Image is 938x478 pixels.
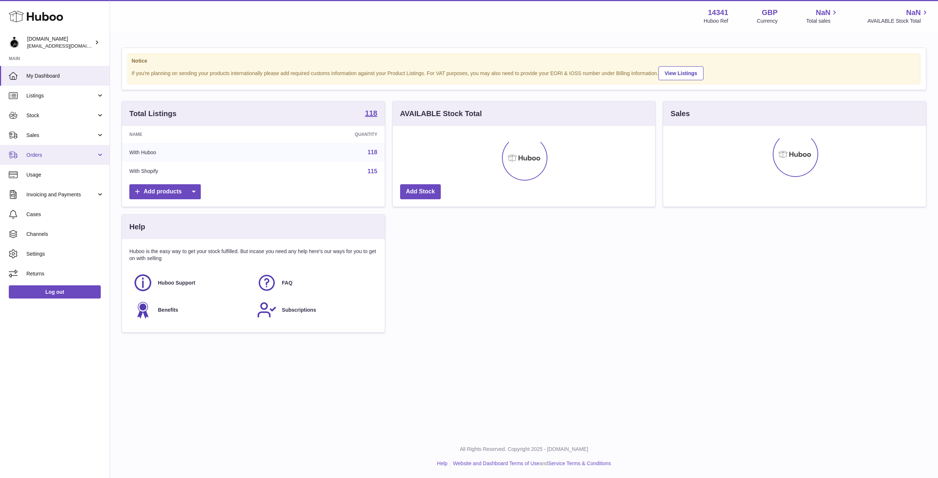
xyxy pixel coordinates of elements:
[282,279,292,286] span: FAQ
[257,300,373,320] a: Subscriptions
[257,273,373,293] a: FAQ
[368,149,377,155] a: 118
[122,143,263,162] td: With Huboo
[806,18,839,25] span: Total sales
[437,460,448,466] a: Help
[708,8,728,18] strong: 14341
[26,152,96,159] span: Orders
[453,460,539,466] a: Website and Dashboard Terms of Use
[26,92,96,99] span: Listings
[26,191,96,198] span: Invoicing and Payments
[704,18,728,25] div: Huboo Ref
[365,110,377,118] a: 118
[133,273,250,293] a: Huboo Support
[450,460,611,467] li: and
[548,460,611,466] a: Service Terms & Conditions
[129,109,177,119] h3: Total Listings
[26,73,104,79] span: My Dashboard
[263,126,384,143] th: Quantity
[400,184,441,199] a: Add Stock
[9,285,101,299] a: Log out
[282,307,316,314] span: Subscriptions
[158,279,195,286] span: Huboo Support
[400,109,482,119] h3: AVAILABLE Stock Total
[365,110,377,117] strong: 118
[27,36,93,49] div: [DOMAIN_NAME]
[129,222,145,232] h3: Help
[122,126,263,143] th: Name
[116,446,932,453] p: All Rights Reserved. Copyright 2025 - [DOMAIN_NAME]
[368,168,377,174] a: 115
[26,231,104,238] span: Channels
[26,132,96,139] span: Sales
[658,66,703,80] a: View Listings
[9,37,20,48] img: theperfumesampler@gmail.com
[757,18,778,25] div: Currency
[129,184,201,199] a: Add products
[762,8,778,18] strong: GBP
[816,8,830,18] span: NaN
[26,211,104,218] span: Cases
[132,65,916,80] div: If you're planning on sending your products internationally please add required customs informati...
[158,307,178,314] span: Benefits
[26,270,104,277] span: Returns
[129,248,377,262] p: Huboo is the easy way to get your stock fulfilled. But incase you need any help here's our ways f...
[906,8,921,18] span: NaN
[867,18,929,25] span: AVAILABLE Stock Total
[133,300,250,320] a: Benefits
[867,8,929,25] a: NaN AVAILABLE Stock Total
[122,162,263,181] td: With Shopify
[26,251,104,257] span: Settings
[671,109,690,119] h3: Sales
[806,8,839,25] a: NaN Total sales
[26,112,96,119] span: Stock
[27,43,108,49] span: [EMAIL_ADDRESS][DOMAIN_NAME]
[26,171,104,178] span: Usage
[132,58,916,64] strong: Notice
